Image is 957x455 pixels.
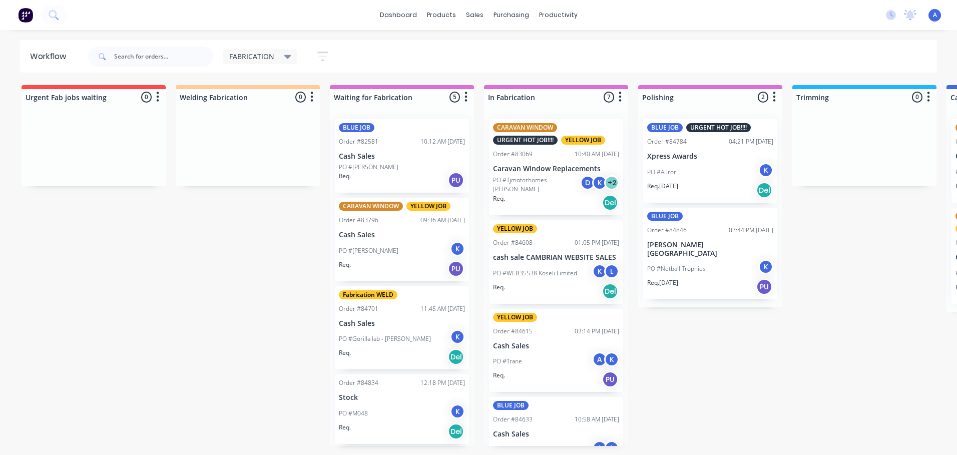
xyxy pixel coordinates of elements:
[493,342,619,350] p: Cash Sales
[647,264,706,273] p: PO #Netball Trophies
[592,264,607,279] div: K
[602,283,618,299] div: Del
[420,137,465,146] div: 10:12 AM [DATE]
[450,404,465,419] div: K
[489,309,623,392] div: YELLOW JOBOrder #8461503:14 PM [DATE]Cash SalesPO #TraneAKReq.PU
[229,51,274,62] span: FABRICATION
[450,241,465,256] div: K
[339,334,431,343] p: PO #Gorilla lab - [PERSON_NAME]
[647,226,687,235] div: Order #84846
[448,349,464,365] div: Del
[339,378,378,387] div: Order #84834
[604,352,619,367] div: K
[647,152,773,161] p: Xpress Awards
[489,8,534,23] div: purchasing
[647,123,683,132] div: BLUE JOB
[339,172,351,181] p: Req.
[493,253,619,262] p: cash sale CAMBRIAN WEBSITE SALES
[339,393,465,402] p: Stock
[493,269,577,278] p: PO #WEB35538 Koseli Limited
[604,175,619,190] div: + 2
[339,290,397,299] div: Fabrication WELD
[489,220,623,304] div: YELLOW JOBOrder #8460801:05 PM [DATE]cash sale CAMBRIAN WEBSITE SALESPO #WEB35538 Koseli LimitedK...
[647,212,683,221] div: BLUE JOB
[647,182,678,191] p: Req. [DATE]
[493,136,558,145] div: URGENT HOT JOB!!!!
[489,119,623,215] div: CARAVAN WINDOWURGENT HOT JOB!!!!YELLOW JOBOrder #8306910:40 AM [DATE]Caravan Window ReplacementsP...
[643,208,777,300] div: BLUE JOBOrder #8484603:44 PM [DATE][PERSON_NAME][GEOGRAPHIC_DATA]PO #Netball TrophiesKReq.[DATE]PU
[335,198,469,281] div: CARAVAN WINDOWYELLOW JOBOrder #8379609:36 AM [DATE]Cash SalesPO #[PERSON_NAME]KReq.PU
[686,123,751,132] div: URGENT HOT JOB!!!!
[575,238,619,247] div: 01:05 PM [DATE]
[335,374,469,444] div: Order #8483412:18 PM [DATE]StockPO #M048KReq.Del
[534,8,583,23] div: productivity
[114,47,213,67] input: Search for orders...
[575,150,619,159] div: 10:40 AM [DATE]
[575,415,619,424] div: 10:58 AM [DATE]
[729,137,773,146] div: 04:21 PM [DATE]
[602,371,618,387] div: PU
[758,163,773,178] div: K
[493,176,580,194] p: PO #Tjmotorhomes - [PERSON_NAME]
[339,123,374,132] div: BLUE JOB
[729,226,773,235] div: 03:44 PM [DATE]
[592,175,607,190] div: K
[493,401,529,410] div: BLUE JOB
[335,119,469,193] div: BLUE JOBOrder #8258110:12 AM [DATE]Cash SalesPO #[PERSON_NAME]Req.PU
[422,8,461,23] div: products
[339,152,465,161] p: Cash Sales
[493,327,533,336] div: Order #84615
[406,202,450,211] div: YELLOW JOB
[448,172,464,188] div: PU
[647,137,687,146] div: Order #84784
[375,8,422,23] a: dashboard
[493,415,533,424] div: Order #84633
[339,348,351,357] p: Req.
[450,329,465,344] div: K
[339,423,351,432] p: Req.
[580,175,595,190] div: D
[339,260,351,269] p: Req.
[561,136,605,145] div: YELLOW JOB
[756,182,772,198] div: Del
[18,8,33,23] img: Factory
[493,371,505,380] p: Req.
[461,8,489,23] div: sales
[647,278,678,287] p: Req. [DATE]
[493,165,619,173] p: Caravan Window Replacements
[493,357,522,366] p: PO #Trane
[575,327,619,336] div: 03:14 PM [DATE]
[493,430,619,438] p: Cash Sales
[339,319,465,328] p: Cash Sales
[647,241,773,258] p: [PERSON_NAME][GEOGRAPHIC_DATA]
[30,51,71,63] div: Workflow
[647,168,676,177] p: PO #Auror
[339,202,403,211] div: CARAVAN WINDOW
[339,163,398,172] p: PO #[PERSON_NAME]
[339,216,378,225] div: Order #83796
[493,238,533,247] div: Order #84608
[339,231,465,239] p: Cash Sales
[339,409,368,418] p: PO #M048
[493,123,557,132] div: CARAVAN WINDOW
[604,264,619,279] div: L
[493,283,505,292] p: Req.
[592,352,607,367] div: A
[339,137,378,146] div: Order #82581
[493,445,553,454] p: PO #[PERSON_NAME]
[493,313,537,322] div: YELLOW JOB
[643,119,777,203] div: BLUE JOBURGENT HOT JOB!!!!Order #8478404:21 PM [DATE]Xpress AwardsPO #AurorKReq.[DATE]Del
[420,378,465,387] div: 12:18 PM [DATE]
[420,216,465,225] div: 09:36 AM [DATE]
[493,224,537,233] div: YELLOW JOB
[335,286,469,370] div: Fabrication WELDOrder #8470111:45 AM [DATE]Cash SalesPO #Gorilla lab - [PERSON_NAME]KReq.Del
[448,261,464,277] div: PU
[493,194,505,203] p: Req.
[339,304,378,313] div: Order #84701
[933,11,937,20] span: A
[420,304,465,313] div: 11:45 AM [DATE]
[493,150,533,159] div: Order #83069
[602,195,618,211] div: Del
[756,279,772,295] div: PU
[448,423,464,439] div: Del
